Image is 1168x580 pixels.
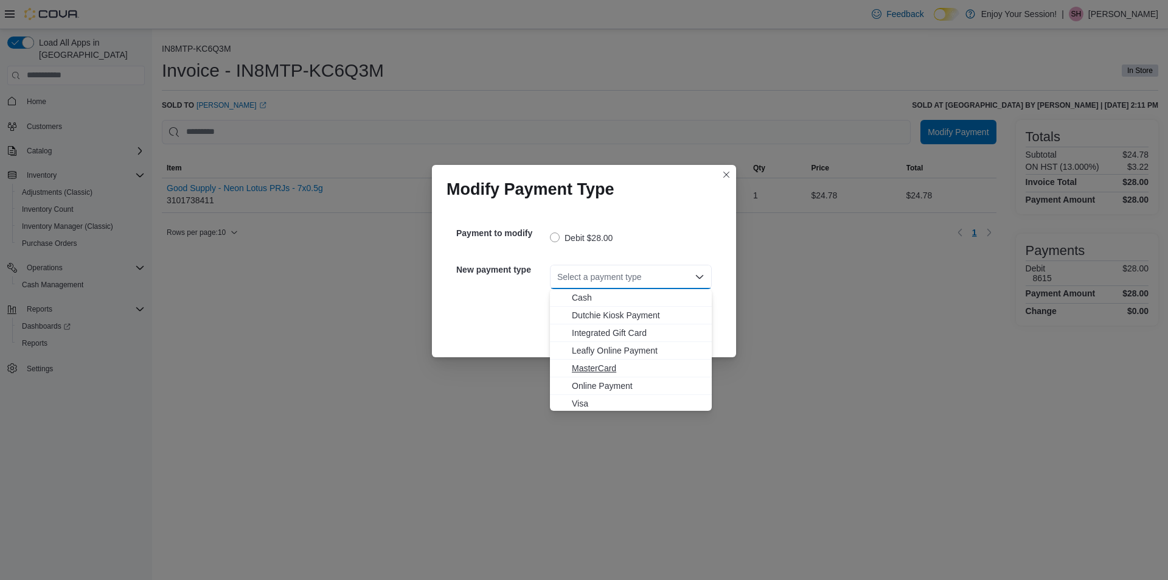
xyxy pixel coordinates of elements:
[550,360,712,377] button: MasterCard
[550,289,712,307] button: Cash
[695,272,704,282] button: Close list of options
[572,309,704,321] span: Dutchie Kiosk Payment
[719,167,734,182] button: Closes this modal window
[550,307,712,324] button: Dutchie Kiosk Payment
[572,362,704,374] span: MasterCard
[550,342,712,360] button: Leafly Online Payment
[456,257,547,282] h5: New payment type
[572,327,704,339] span: Integrated Gift Card
[557,270,558,284] input: Accessible screen reader label
[456,221,547,245] h5: Payment to modify
[572,344,704,357] span: Leafly Online Payment
[550,289,712,413] div: Choose from the following options
[550,231,613,245] label: Debit $28.00
[572,397,704,410] span: Visa
[572,292,704,304] span: Cash
[550,377,712,395] button: Online Payment
[550,395,712,413] button: Visa
[572,380,704,392] span: Online Payment
[550,324,712,342] button: Integrated Gift Card
[447,180,614,199] h1: Modify Payment Type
